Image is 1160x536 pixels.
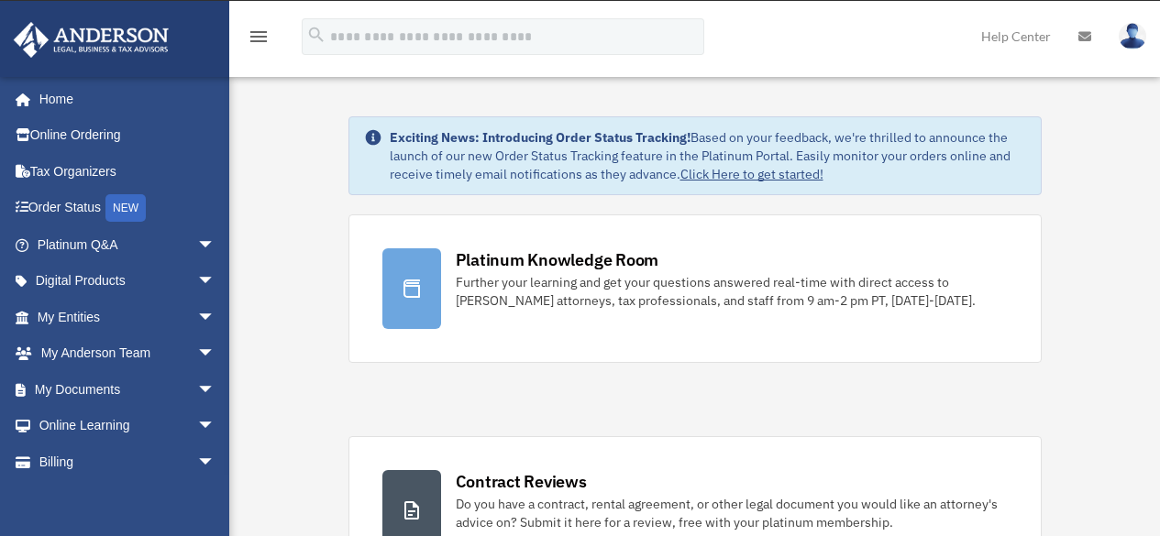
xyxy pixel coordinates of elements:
[1119,23,1146,49] img: User Pic
[13,263,243,300] a: Digital Productsarrow_drop_down
[390,128,1026,183] div: Based on your feedback, we're thrilled to announce the launch of our new Order Status Tracking fe...
[456,495,1008,531] div: Do you have a contract, rental agreement, or other legal document you would like an attorney's ad...
[13,117,243,154] a: Online Ordering
[456,470,587,493] div: Contract Reviews
[13,299,243,335] a: My Entitiesarrow_drop_down
[13,371,243,408] a: My Documentsarrow_drop_down
[248,32,270,48] a: menu
[13,190,243,227] a: Order StatusNEW
[197,408,234,445] span: arrow_drop_down
[348,214,1042,363] a: Platinum Knowledge Room Further your learning and get your questions answered real-time with dire...
[197,263,234,301] span: arrow_drop_down
[680,166,823,182] a: Click Here to get started!
[456,248,659,271] div: Platinum Knowledge Room
[105,194,146,222] div: NEW
[13,335,243,372] a: My Anderson Teamarrow_drop_down
[456,273,1008,310] div: Further your learning and get your questions answered real-time with direct access to [PERSON_NAM...
[8,22,174,58] img: Anderson Advisors Platinum Portal
[13,153,243,190] a: Tax Organizers
[13,408,243,444] a: Online Learningarrow_drop_down
[248,26,270,48] i: menu
[197,335,234,373] span: arrow_drop_down
[13,443,243,480] a: Billingarrow_drop_down
[390,129,690,146] strong: Exciting News: Introducing Order Status Tracking!
[197,443,234,481] span: arrow_drop_down
[13,81,234,117] a: Home
[197,226,234,264] span: arrow_drop_down
[197,299,234,336] span: arrow_drop_down
[306,25,326,45] i: search
[197,371,234,409] span: arrow_drop_down
[13,226,243,263] a: Platinum Q&Aarrow_drop_down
